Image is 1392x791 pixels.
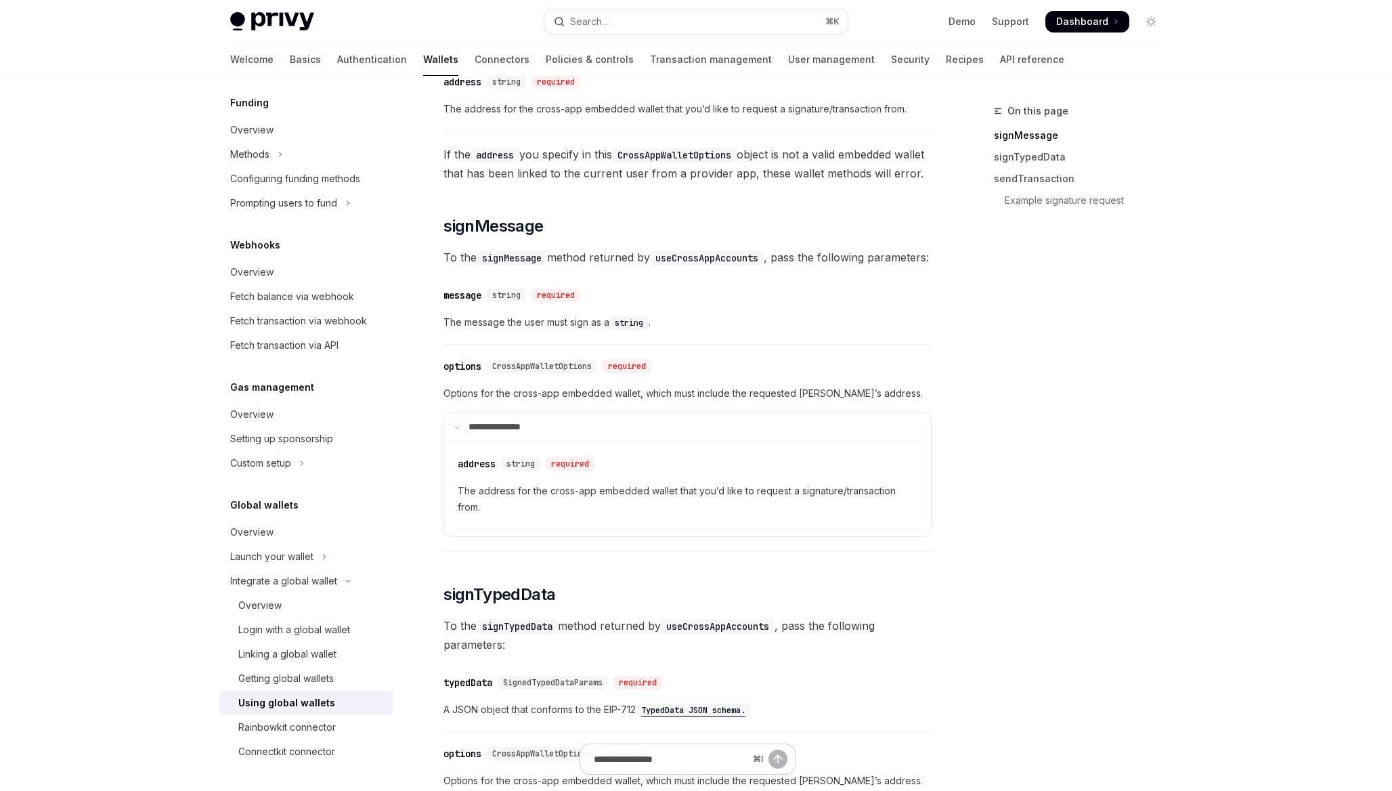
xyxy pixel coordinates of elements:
[443,75,481,89] div: address
[443,215,543,237] span: signMessage
[230,195,337,211] div: Prompting users to fund
[994,125,1173,146] a: signMessage
[230,12,314,31] img: light logo
[230,122,274,138] div: Overview
[230,573,337,589] div: Integrate a global wallet
[238,646,336,662] div: Linking a global wallet
[788,43,875,76] a: User management
[219,451,393,475] button: Toggle Custom setup section
[492,361,592,372] span: CrossAppWalletOptions
[992,15,1029,28] a: Support
[219,191,393,215] button: Toggle Prompting users to fund section
[219,167,393,191] a: Configuring funding methods
[219,333,393,358] a: Fetch transaction via API
[492,77,521,87] span: string
[506,458,535,469] span: string
[458,457,496,471] div: address
[636,704,751,717] code: TypedData JSON schema.
[475,43,529,76] a: Connectors
[219,618,393,642] a: Login with a global wallet
[1007,103,1068,119] span: On this page
[949,15,976,28] a: Demo
[891,43,930,76] a: Security
[946,43,984,76] a: Recipes
[230,337,339,354] div: Fetch transaction via API
[546,457,594,471] div: required
[230,549,313,565] div: Launch your wallet
[443,314,932,330] span: The message the user must sign as a .
[609,316,649,330] code: string
[458,483,917,515] span: The address for the cross-app embedded wallet that you’d like to request a signature/transaction ...
[219,715,393,740] a: Rainbowkit connector
[1056,15,1108,28] span: Dashboard
[661,619,775,634] code: useCrossAppAccounts
[230,497,299,513] h5: Global wallets
[443,288,481,302] div: message
[230,146,269,163] div: Methods
[492,290,521,301] span: string
[636,704,751,715] a: TypedData JSON schema.
[443,676,492,689] div: typedData
[230,288,354,305] div: Fetch balance via webhook
[443,360,481,373] div: options
[443,584,555,605] span: signTypedData
[238,670,334,687] div: Getting global wallets
[443,385,932,402] span: Options for the cross-app embedded wallet, which must include the requested [PERSON_NAME]’s address.
[443,248,932,267] span: To the method returned by , pass the following parameters:
[219,520,393,544] a: Overview
[1045,11,1129,33] a: Dashboard
[290,43,321,76] a: Basics
[650,43,772,76] a: Transaction management
[230,379,314,395] h5: Gas management
[994,146,1173,168] a: signTypedData
[603,360,651,373] div: required
[594,744,747,774] input: Ask a question...
[994,190,1173,211] a: Example signature request
[471,148,519,163] code: address
[531,288,580,302] div: required
[238,695,335,711] div: Using global wallets
[238,719,336,735] div: Rainbowkit connector
[219,666,393,691] a: Getting global wallets
[994,168,1173,190] a: sendTransaction
[443,702,932,718] span: A JSON object that conforms to the EIP-712
[219,740,393,764] a: Connectkit connector
[443,101,932,117] span: The address for the cross-app embedded wallet that you’d like to request a signature/transaction ...
[613,676,662,689] div: required
[219,593,393,618] a: Overview
[531,75,580,89] div: required
[230,313,367,329] div: Fetch transaction via webhook
[238,597,282,614] div: Overview
[238,622,350,638] div: Login with a global wallet
[1000,43,1064,76] a: API reference
[503,677,603,688] span: SignedTypedDataParams
[825,16,840,27] span: ⌘ K
[230,264,274,280] div: Overview
[477,251,547,265] code: signMessage
[612,148,737,163] code: CrossAppWalletOptions
[238,744,335,760] div: Connectkit connector
[219,118,393,142] a: Overview
[230,95,269,111] h5: Funding
[219,544,393,569] button: Toggle Launch your wallet section
[230,43,274,76] a: Welcome
[230,171,360,187] div: Configuring funding methods
[219,569,393,593] button: Toggle Integrate a global wallet section
[219,427,393,451] a: Setting up sponsorship
[219,642,393,666] a: Linking a global wallet
[650,251,764,265] code: useCrossAppAccounts
[768,750,787,769] button: Send message
[337,43,407,76] a: Authentication
[219,309,393,333] a: Fetch transaction via webhook
[443,145,932,183] span: If the you specify in this object is not a valid embedded wallet that has been linked to the curr...
[1140,11,1162,33] button: Toggle dark mode
[230,431,333,447] div: Setting up sponsorship
[230,406,274,423] div: Overview
[219,402,393,427] a: Overview
[230,455,291,471] div: Custom setup
[546,43,634,76] a: Policies & controls
[230,524,274,540] div: Overview
[219,142,393,167] button: Toggle Methods section
[443,616,932,654] span: To the method returned by , pass the following parameters:
[219,691,393,715] a: Using global wallets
